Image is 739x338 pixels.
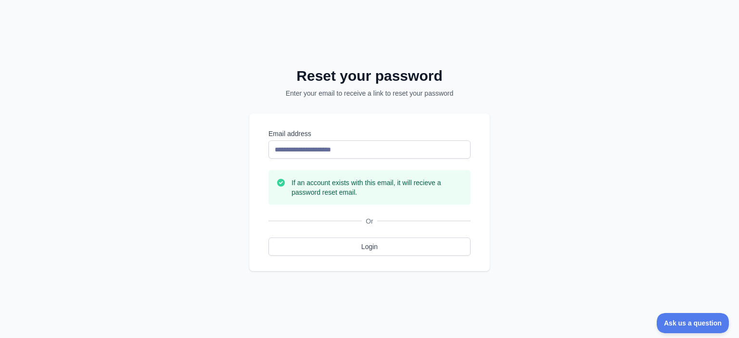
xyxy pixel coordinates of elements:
a: Login [268,238,471,256]
h2: Reset your password [262,67,477,85]
label: Email address [268,129,471,138]
span: Or [362,216,377,226]
p: Enter your email to receive a link to reset your password [262,88,477,98]
h3: If an account exists with this email, it will recieve a password reset email. [292,178,463,197]
iframe: Toggle Customer Support [657,313,729,333]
